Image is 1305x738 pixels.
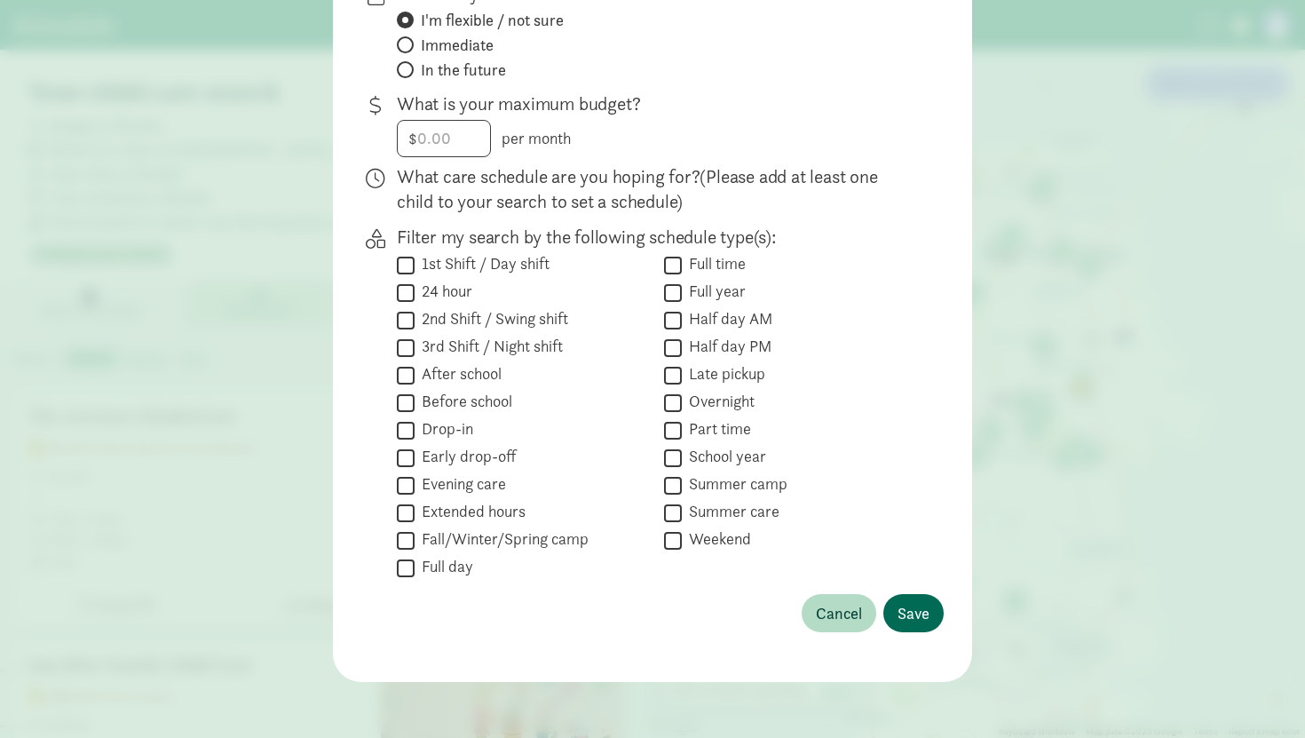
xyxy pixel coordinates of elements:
button: Cancel [802,594,876,632]
label: Extended hours [415,501,526,522]
p: What is your maximum budget? [397,91,915,116]
label: Full time [682,253,746,274]
label: 1st Shift / Day shift [415,253,550,274]
label: Full day [415,556,473,577]
label: 2nd Shift / Swing shift [415,308,568,329]
label: Drop-in [415,418,473,440]
span: Save [898,601,929,625]
label: Fall/Winter/Spring camp [415,528,589,550]
label: Early drop-off [415,446,516,467]
p: What care schedule are you hoping for? [397,164,915,214]
label: Part time [682,418,751,440]
label: Half day AM [682,308,772,329]
span: In the future [421,60,506,81]
span: I'm flexible / not sure [421,10,564,31]
label: Summer care [682,501,779,522]
button: Save [883,594,944,632]
span: (Please add at least one child to your search to set a schedule) [397,164,878,213]
label: Half day PM [682,336,771,357]
p: Filter my search by the following schedule type(s): [397,225,915,250]
label: Late pickup [682,363,765,385]
label: School year [682,446,766,467]
label: 24 hour [415,281,472,302]
label: Evening care [415,473,506,495]
label: Overnight [682,391,755,412]
span: Immediate [421,35,494,56]
span: Cancel [816,601,862,625]
input: 0.00 [398,121,490,156]
label: Before school [415,391,512,412]
label: Summer camp [682,473,787,495]
label: Weekend [682,528,751,550]
span: per month [502,128,571,148]
label: Full year [682,281,746,302]
label: After school [415,363,502,385]
label: 3rd Shift / Night shift [415,336,563,357]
